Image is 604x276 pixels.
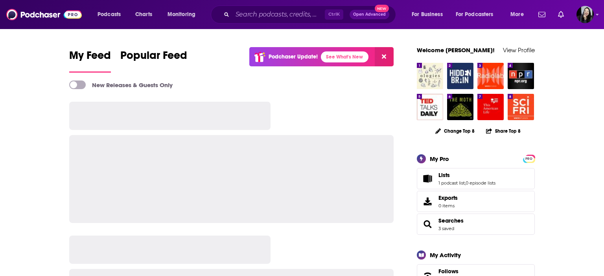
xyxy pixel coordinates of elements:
[524,156,534,162] span: PRO
[508,94,534,120] img: Science Friday
[353,13,386,16] span: Open Advanced
[218,5,403,24] div: Search podcasts, credits, & more...
[505,8,534,21] button: open menu
[465,180,466,186] span: ,
[447,63,473,89] img: Hidden Brain
[120,49,187,73] a: Popular Feed
[417,214,535,235] span: Searches
[438,194,458,201] span: Exports
[120,49,187,67] span: Popular Feed
[417,94,443,120] img: TED Talks Daily
[69,49,111,67] span: My Feed
[92,8,131,21] button: open menu
[524,155,534,161] a: PRO
[269,53,318,60] p: Podchaser Update!
[430,155,449,163] div: My Pro
[162,8,206,21] button: open menu
[6,7,82,22] img: Podchaser - Follow, Share and Rate Podcasts
[232,8,325,21] input: Search podcasts, credits, & more...
[98,9,121,20] span: Podcasts
[438,172,450,179] span: Lists
[417,168,535,189] span: Lists
[438,226,454,231] a: 3 saved
[447,94,473,120] img: The Moth
[555,8,567,21] a: Show notifications dropdown
[375,5,389,12] span: New
[438,268,459,275] span: Follows
[438,172,495,179] a: Lists
[510,9,524,20] span: More
[325,9,343,20] span: Ctrl K
[535,8,549,21] a: Show notifications dropdown
[69,49,111,73] a: My Feed
[130,8,157,21] a: Charts
[431,126,479,136] button: Change Top 8
[69,80,173,89] a: New Releases & Guests Only
[430,251,461,259] div: My Activity
[438,180,465,186] a: 1 podcast list
[420,196,435,207] span: Exports
[451,8,505,21] button: open menu
[576,6,594,23] img: User Profile
[456,9,494,20] span: For Podcasters
[466,180,495,186] a: 0 episode lists
[417,191,535,212] a: Exports
[576,6,594,23] button: Show profile menu
[486,123,521,139] button: Share Top 8
[477,63,504,89] img: Radiolab
[417,46,495,54] a: Welcome [PERSON_NAME]!
[508,63,534,89] img: Stories from NPR : NPR
[412,9,443,20] span: For Business
[417,63,443,89] img: Ologies with Alie Ward
[406,8,453,21] button: open menu
[135,9,152,20] span: Charts
[420,219,435,230] a: Searches
[503,46,535,54] a: View Profile
[438,203,458,208] span: 0 items
[168,9,195,20] span: Monitoring
[438,217,464,224] a: Searches
[438,268,512,275] a: Follows
[420,173,435,184] a: Lists
[576,6,594,23] span: Logged in as marypoffenroth
[350,10,389,19] button: Open AdvancedNew
[321,51,368,62] a: See What's New
[477,94,504,120] img: This American Life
